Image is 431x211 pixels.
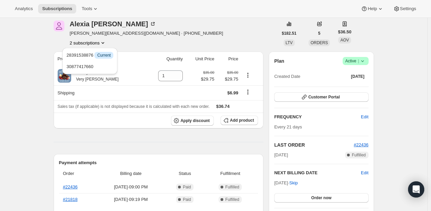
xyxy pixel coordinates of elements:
span: Fulfilled [352,152,366,158]
span: Order now [311,195,332,201]
span: Active [345,58,366,64]
span: 28391538876 [66,53,113,58]
h2: Plan [274,58,284,64]
button: 28391538876 InfoCurrent [64,50,115,61]
button: Shipping actions [242,88,253,96]
span: $182.51 [282,31,296,36]
span: 30877417660 [66,64,93,69]
a: #22436 [63,184,78,189]
button: 5 [314,29,324,38]
span: $29.75 [219,76,238,83]
button: Customer Portal [274,92,368,102]
span: [DATE] · 09:19 PM [98,196,163,203]
button: Product actions [70,39,107,46]
span: Every 21 days [274,124,302,129]
span: | [358,58,359,64]
span: $6.99 [227,90,238,95]
span: $36.50 [338,29,351,35]
button: Skip [285,178,302,188]
span: Alexia Higbee [54,21,64,31]
button: Order now [274,193,368,203]
th: Unit Price [185,52,217,66]
button: Subscriptions [38,4,76,13]
button: [DATE] [347,72,369,81]
button: $182.51 [278,29,300,38]
span: Tools [82,6,92,11]
button: Tools [78,4,103,13]
h2: LAST ORDER [274,142,354,148]
span: Paid [183,184,191,190]
th: Order [59,166,97,181]
span: Edit [361,114,368,120]
span: Paid [183,197,191,202]
th: Price [217,52,240,66]
span: Settings [400,6,416,11]
span: [DATE] · [274,180,298,185]
a: #22436 [354,142,368,147]
h2: NEXT BILLING DATE [274,170,361,176]
span: Current [97,53,111,58]
span: Sales tax (if applicable) is not displayed because it is calculated with each new order. [58,104,210,109]
span: Help [368,6,377,11]
span: Fulfilled [225,184,239,190]
a: #21818 [63,197,78,202]
th: Shipping [54,85,146,100]
span: [DATE] [351,74,365,79]
span: Customer Portal [308,94,340,100]
button: 30877417660 [64,61,115,72]
button: #22436 [354,142,368,148]
div: Open Intercom Messenger [408,181,424,198]
button: Settings [389,4,420,13]
h2: Payment attempts [59,159,258,166]
div: Alexia [PERSON_NAME] [70,21,156,27]
span: ORDERS [311,40,328,45]
button: Edit [361,170,368,176]
span: Billing date [98,170,163,177]
span: [PERSON_NAME][EMAIL_ADDRESS][DOMAIN_NAME] · [PHONE_NUMBER] [70,30,223,37]
span: Created Date [274,73,300,80]
span: Status [167,170,202,177]
span: Fulfillment [206,170,254,177]
span: LTV [286,40,293,45]
span: [DATE] · 09:00 PM [98,184,163,190]
button: Analytics [11,4,37,13]
small: $35.00 [203,70,214,74]
span: Fulfilled [225,197,239,202]
th: Product [54,52,146,66]
button: Product actions [242,71,253,79]
span: Analytics [15,6,33,11]
button: Edit [357,112,372,122]
span: $29.75 [201,76,214,83]
span: Subscriptions [42,6,72,11]
button: Apply discount [171,116,214,126]
span: 5 [318,31,320,36]
button: Help [357,4,387,13]
small: $35.00 [227,70,238,74]
h2: FREQUENCY [274,114,361,120]
span: Add product [230,118,254,123]
th: Quantity [145,52,185,66]
span: [DATE] [274,152,288,158]
span: Skip [289,180,298,186]
span: $36.74 [216,104,230,109]
span: AOV [340,38,349,42]
button: Add product [221,116,258,125]
img: product img [58,69,71,83]
span: Apply discount [180,118,210,123]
